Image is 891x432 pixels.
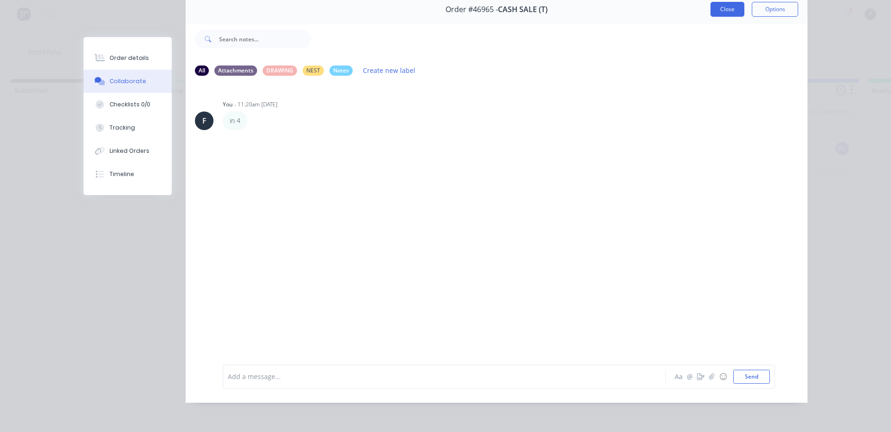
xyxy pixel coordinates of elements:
div: Collaborate [110,77,146,85]
button: Timeline [84,163,172,186]
div: DRAWING [263,65,297,76]
button: Close [710,2,744,17]
div: Notes [329,65,353,76]
button: ☺ [717,371,729,382]
div: Attachments [214,65,257,76]
span: Order #46965 - [445,5,498,14]
button: Linked Orders [84,139,172,163]
div: NEST [303,65,324,76]
span: CASH SALE (T) [498,5,548,14]
button: Options [752,2,798,17]
p: in 4 [230,116,240,125]
button: Aa [673,371,684,382]
button: Send [733,370,770,384]
div: Order details [110,54,149,62]
button: Checklists 0/0 [84,93,172,116]
button: Create new label [358,64,420,77]
button: Collaborate [84,70,172,93]
button: Order details [84,46,172,70]
div: Tracking [110,124,135,132]
button: @ [684,371,695,382]
div: Timeline [110,170,134,178]
div: Checklists 0/0 [110,100,150,109]
div: - 11:20am [DATE] [234,100,278,109]
div: All [195,65,209,76]
input: Search notes... [219,30,311,48]
div: F [202,115,207,126]
div: You [223,100,232,109]
button: Tracking [84,116,172,139]
div: Linked Orders [110,147,149,155]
